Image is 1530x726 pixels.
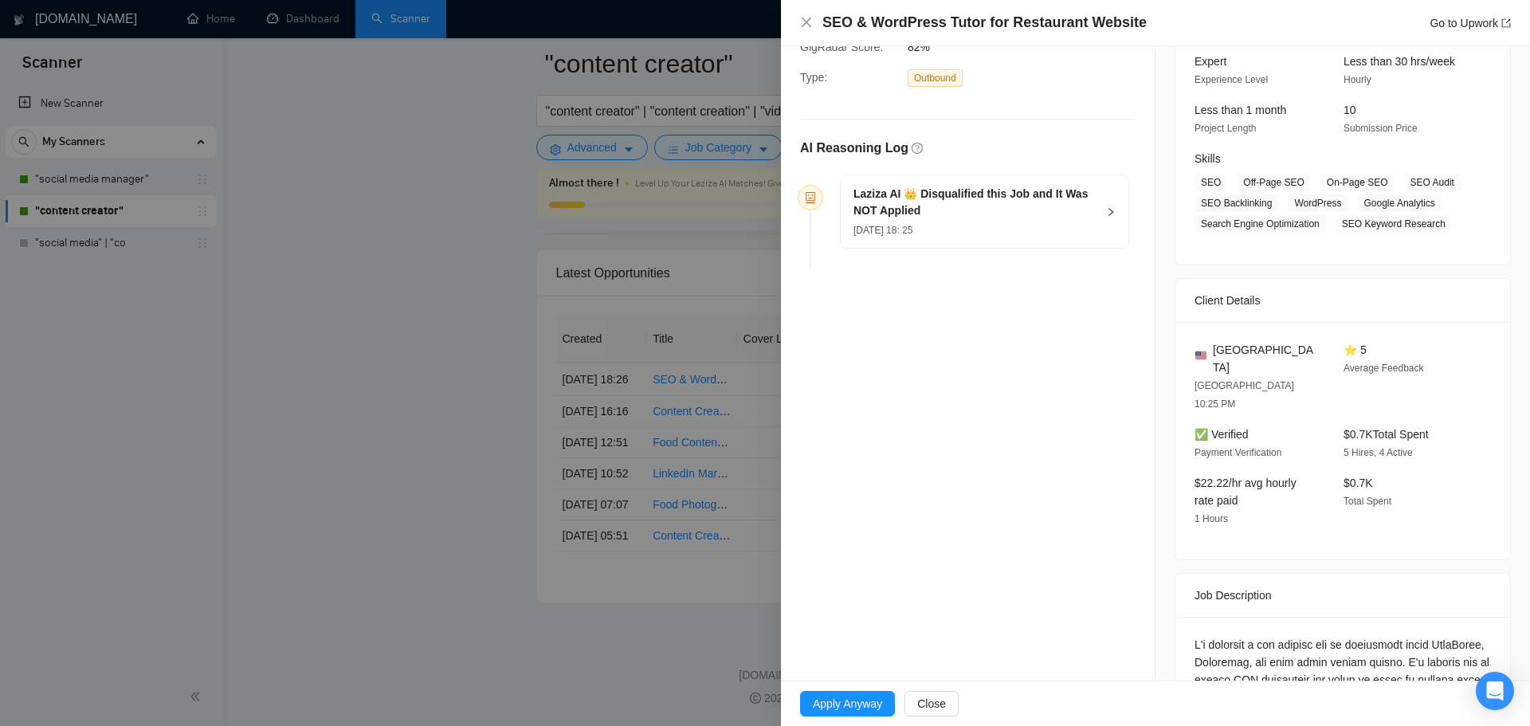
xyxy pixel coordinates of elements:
span: ⭐ 5 [1344,343,1367,356]
img: 🇺🇸 [1195,350,1206,361]
span: Less than 30 hrs/week [1344,55,1455,68]
button: Close [904,691,959,716]
span: Submission Price [1344,123,1418,134]
span: SEO Keyword Research [1336,215,1452,233]
span: close [800,16,813,29]
span: Skills [1195,152,1221,165]
span: 5 Hires, 4 Active [1344,447,1413,458]
span: Expert [1195,55,1226,68]
div: Open Intercom Messenger [1476,672,1514,710]
span: SEO [1195,174,1227,191]
span: Experience Level [1195,74,1268,85]
span: Project Length [1195,123,1256,134]
button: Apply Anyway [800,691,895,716]
span: right [1106,207,1116,217]
span: 1 Hours [1195,513,1228,524]
span: $22.22/hr avg hourly rate paid [1195,477,1297,507]
span: 10 [1344,104,1356,116]
h4: SEO & WordPress Tutor for Restaurant Website [822,13,1147,33]
span: [GEOGRAPHIC_DATA] [1213,341,1318,376]
h5: AI Reasoning Log [800,139,908,158]
span: Apply Anyway [813,695,882,712]
span: WordPress [1288,194,1348,212]
span: question-circle [912,143,923,154]
span: On-Page SEO [1320,174,1395,191]
span: ✅ Verified [1195,428,1249,441]
span: [DATE] 18: 25 [853,225,912,236]
span: SEO Audit [1404,174,1461,191]
span: GigRadar Score: [800,41,883,53]
div: Job Description [1195,574,1491,617]
span: export [1501,18,1511,28]
span: Average Feedback [1344,363,1424,374]
span: Less than 1 month [1195,104,1286,116]
span: 82% [908,38,1147,56]
span: [GEOGRAPHIC_DATA] 10:25 PM [1195,380,1294,410]
button: Close [800,16,813,29]
h5: Laziza AI 👑 Disqualified this Job and It Was NOT Applied [853,186,1096,219]
span: robot [805,192,816,203]
div: Client Details [1195,279,1491,322]
span: Total Spent [1344,496,1391,507]
span: $0.7K Total Spent [1344,428,1429,441]
span: SEO Backlinking [1195,194,1278,212]
span: Outbound [908,69,963,87]
span: Google Analytics [1358,194,1442,212]
span: Payment Verification [1195,447,1281,458]
span: Type: [800,71,827,84]
span: $0.7K [1344,477,1373,489]
span: Search Engine Optimization [1195,215,1326,233]
a: Go to Upworkexport [1430,17,1511,29]
span: Hourly [1344,74,1371,85]
span: Off-Page SEO [1237,174,1310,191]
span: Close [917,695,946,712]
